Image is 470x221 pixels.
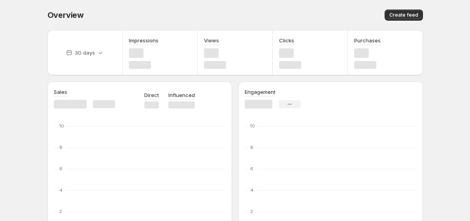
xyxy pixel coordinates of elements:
[144,91,159,99] p: Direct
[245,88,276,96] h3: Engagement
[250,123,255,129] text: 10
[250,209,253,214] text: 2
[59,123,64,129] text: 10
[47,10,84,20] span: Overview
[385,10,423,21] button: Create feed
[54,88,67,96] h3: Sales
[389,12,418,18] span: Create feed
[129,36,159,44] h3: Impressions
[59,209,62,214] text: 2
[204,36,219,44] h3: Views
[250,145,253,150] text: 8
[75,49,95,57] p: 30 days
[59,166,62,171] text: 6
[250,166,253,171] text: 6
[59,187,62,193] text: 4
[354,36,381,44] h3: Purchases
[59,145,62,150] text: 8
[168,91,195,99] p: Influenced
[279,36,294,44] h3: Clicks
[250,187,253,193] text: 4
